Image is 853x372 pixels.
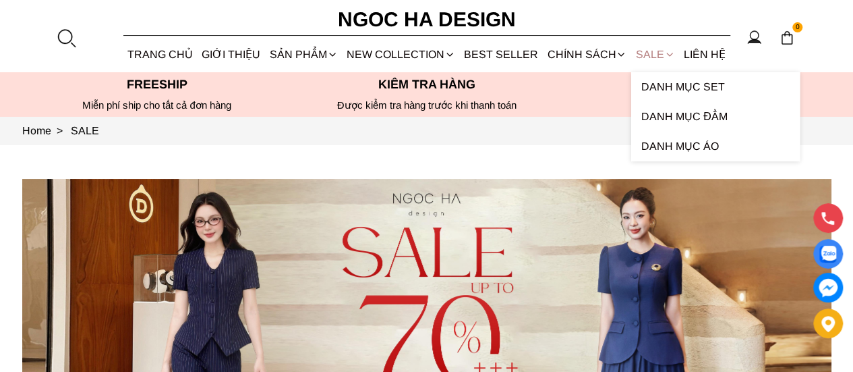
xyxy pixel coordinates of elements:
[631,102,800,132] a: Danh Mục Đầm
[780,30,794,45] img: img-CART-ICON-ksit0nf1
[813,239,843,269] a: Display image
[22,78,292,92] p: Freeship
[460,36,543,72] a: BEST SELLER
[265,36,342,72] div: SẢN PHẨM
[792,22,803,33] span: 0
[198,36,265,72] a: GIỚI THIỆU
[342,36,459,72] a: NEW COLLECTION
[378,78,475,91] font: Kiểm tra hàng
[562,78,831,92] p: Hotline:
[326,3,528,36] a: Ngoc Ha Design
[813,273,843,302] a: messenger
[819,246,836,263] img: Display image
[631,36,679,72] a: SALE
[22,125,71,136] a: Link to Home
[22,99,292,111] div: Miễn phí ship cho tất cả đơn hàng
[562,99,831,111] h6: Độc quyền tại website
[631,132,800,161] a: Danh Mục Áo
[71,125,99,136] a: Link to SALE
[543,36,631,72] div: Chính sách
[679,36,730,72] a: LIÊN HỆ
[631,72,800,102] a: Danh Mục Set
[292,99,562,111] p: Được kiểm tra hàng trước khi thanh toán
[123,36,198,72] a: TRANG CHỦ
[51,125,68,136] span: >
